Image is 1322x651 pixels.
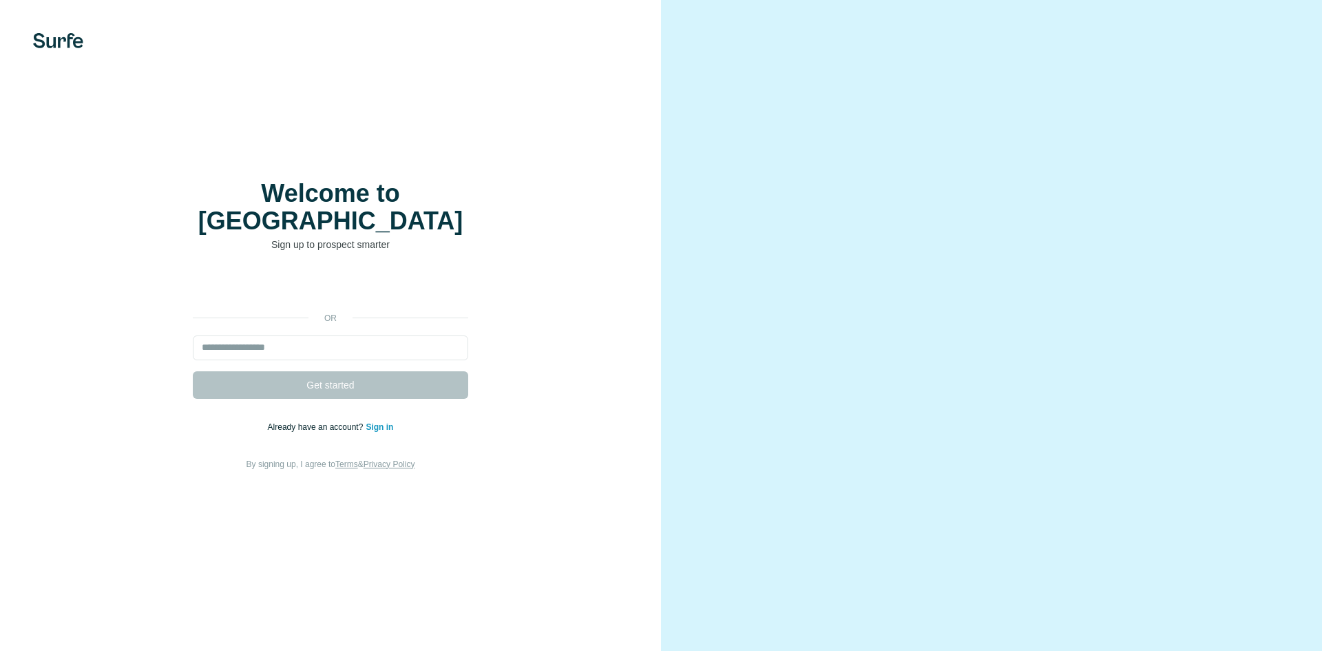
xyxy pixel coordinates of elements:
[33,33,83,48] img: Surfe's logo
[308,312,353,324] p: or
[193,180,468,235] h1: Welcome to [GEOGRAPHIC_DATA]
[366,422,393,432] a: Sign in
[193,238,468,251] p: Sign up to prospect smarter
[335,459,358,469] a: Terms
[246,459,415,469] span: By signing up, I agree to &
[268,422,366,432] span: Already have an account?
[186,272,475,302] iframe: Google ile Oturum Açma Düğmesi
[364,459,415,469] a: Privacy Policy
